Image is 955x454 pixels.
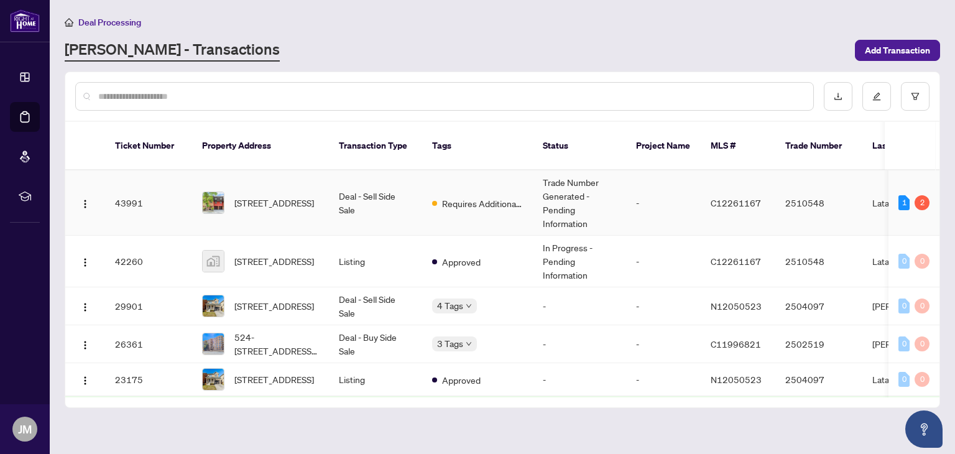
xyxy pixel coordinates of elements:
[75,334,95,354] button: Logo
[915,336,930,351] div: 0
[203,192,224,213] img: thumbnail-img
[711,374,762,385] span: N12050523
[915,372,930,387] div: 0
[775,396,862,434] td: 2500751
[533,325,626,363] td: -
[898,372,910,387] div: 0
[775,287,862,325] td: 2504097
[80,257,90,267] img: Logo
[78,17,141,28] span: Deal Processing
[75,296,95,316] button: Logo
[234,196,314,210] span: [STREET_ADDRESS]
[905,410,943,448] button: Open asap
[711,256,761,267] span: C12261167
[775,170,862,236] td: 2510548
[80,340,90,350] img: Logo
[329,325,422,363] td: Deal - Buy Side Sale
[775,122,862,170] th: Trade Number
[533,287,626,325] td: -
[533,363,626,396] td: -
[898,299,910,313] div: 0
[626,363,701,396] td: -
[872,92,881,101] span: edit
[234,254,314,268] span: [STREET_ADDRESS]
[105,325,192,363] td: 26361
[442,197,523,210] span: Requires Additional Docs
[855,40,940,61] button: Add Transaction
[533,122,626,170] th: Status
[775,363,862,396] td: 2504097
[901,82,930,111] button: filter
[898,336,910,351] div: 0
[626,325,701,363] td: -
[437,336,463,351] span: 3 Tags
[10,9,40,32] img: logo
[203,251,224,272] img: thumbnail-img
[329,170,422,236] td: Deal - Sell Side Sale
[466,303,472,309] span: down
[65,18,73,27] span: home
[105,170,192,236] td: 43991
[105,363,192,396] td: 23175
[834,92,842,101] span: download
[65,39,280,62] a: [PERSON_NAME] - Transactions
[203,295,224,317] img: thumbnail-img
[824,82,852,111] button: download
[329,236,422,287] td: Listing
[775,236,862,287] td: 2510548
[75,251,95,271] button: Logo
[442,373,481,387] span: Approved
[626,396,701,434] td: -
[915,254,930,269] div: 0
[711,338,761,350] span: C11996821
[234,299,314,313] span: [STREET_ADDRESS]
[75,193,95,213] button: Logo
[711,197,761,208] span: C12261167
[105,122,192,170] th: Ticket Number
[80,376,90,386] img: Logo
[203,333,224,354] img: thumbnail-img
[711,300,762,312] span: N12050523
[898,254,910,269] div: 0
[626,287,701,325] td: -
[105,287,192,325] td: 29901
[626,170,701,236] td: -
[701,122,775,170] th: MLS #
[105,236,192,287] td: 42260
[234,373,314,386] span: [STREET_ADDRESS]
[329,396,422,434] td: Deal - Sell Side Sale
[626,122,701,170] th: Project Name
[626,236,701,287] td: -
[203,369,224,390] img: thumbnail-img
[915,195,930,210] div: 2
[915,299,930,313] div: 0
[533,396,626,434] td: -
[437,299,463,313] span: 4 Tags
[898,195,910,210] div: 1
[329,287,422,325] td: Deal - Sell Side Sale
[422,122,533,170] th: Tags
[862,82,891,111] button: edit
[533,236,626,287] td: In Progress - Pending Information
[442,255,481,269] span: Approved
[234,330,319,358] span: 524-[STREET_ADDRESS][PERSON_NAME]
[80,199,90,209] img: Logo
[105,396,192,434] td: 23062
[466,341,472,347] span: down
[775,325,862,363] td: 2502519
[18,420,32,438] span: JM
[533,170,626,236] td: Trade Number Generated - Pending Information
[911,92,920,101] span: filter
[192,122,329,170] th: Property Address
[329,122,422,170] th: Transaction Type
[75,369,95,389] button: Logo
[329,363,422,396] td: Listing
[80,302,90,312] img: Logo
[865,40,930,60] span: Add Transaction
